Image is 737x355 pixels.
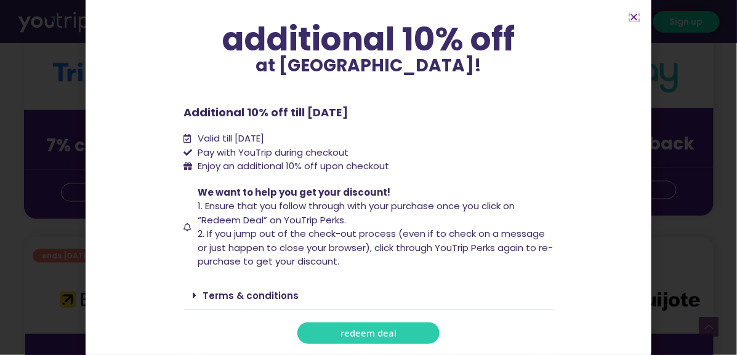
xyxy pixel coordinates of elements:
p: at [GEOGRAPHIC_DATA]! [184,57,554,74]
span: Pay with YouTrip during checkout [195,146,348,160]
a: redeem deal [297,322,440,344]
span: 1. Ensure that you follow through with your purchase once you click on “Redeem Deal” on YouTrip P... [198,199,515,226]
span: We want to help you get your discount! [198,186,390,199]
span: 2. If you jump out of the check-out process (even if to check on a message or just happen to clos... [198,227,553,268]
a: Close [630,12,639,22]
span: Valid till [DATE] [195,132,264,146]
p: Additional 10% off till [DATE] [184,104,554,121]
div: Terms & conditions [184,281,554,310]
a: Terms & conditions [203,289,299,302]
span: Enjoy an additional 10% off upon checkout [198,159,389,172]
div: additional 10% off [184,22,554,57]
span: redeem deal [340,329,397,338]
